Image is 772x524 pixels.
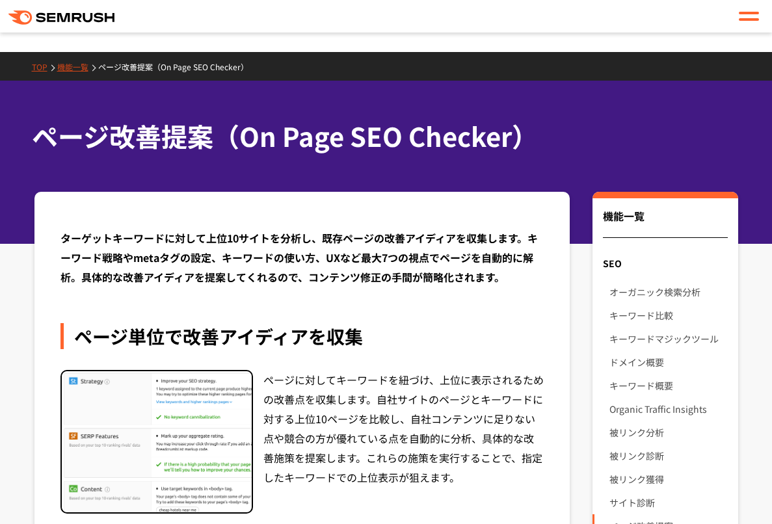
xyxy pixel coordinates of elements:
[60,228,544,287] div: ターゲットキーワードに対して上位10サイトを分析し、既存ページの改善アイディアを収集します。キーワード戦略やmetaタグの設定、キーワードの使い方、UXなど最大7つの視点でページを自動的に解析。...
[609,280,727,304] a: オーガニック検索分析
[592,252,738,275] div: SEO
[609,304,727,327] a: キーワード比較
[60,323,544,349] div: ページ単位で改善アイディアを収集
[609,327,727,350] a: キーワードマジックツール
[609,374,727,397] a: キーワード概要
[57,61,98,72] a: 機能一覧
[603,208,727,238] div: 機能一覧
[609,491,727,514] a: サイト診断
[62,371,252,513] img: ページ改善提案（On Page SEO Checker） 改善アイディア
[609,421,727,444] a: 被リンク分析
[609,397,727,421] a: Organic Traffic Insights
[609,350,727,374] a: ドメイン概要
[32,117,728,155] h1: ページ改善提案（On Page SEO Checker）
[609,467,727,491] a: 被リンク獲得
[98,61,258,72] a: ページ改善提案（On Page SEO Checker）
[609,444,727,467] a: 被リンク診断
[32,61,57,72] a: TOP
[263,370,544,514] div: ページに対してキーワードを紐づけ、上位に表示されるための改善点を収集します。自社サイトのページとキーワードに対する上位10ページを比較し、自社コンテンツに足りない点や競合の方が優れている点を自動...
